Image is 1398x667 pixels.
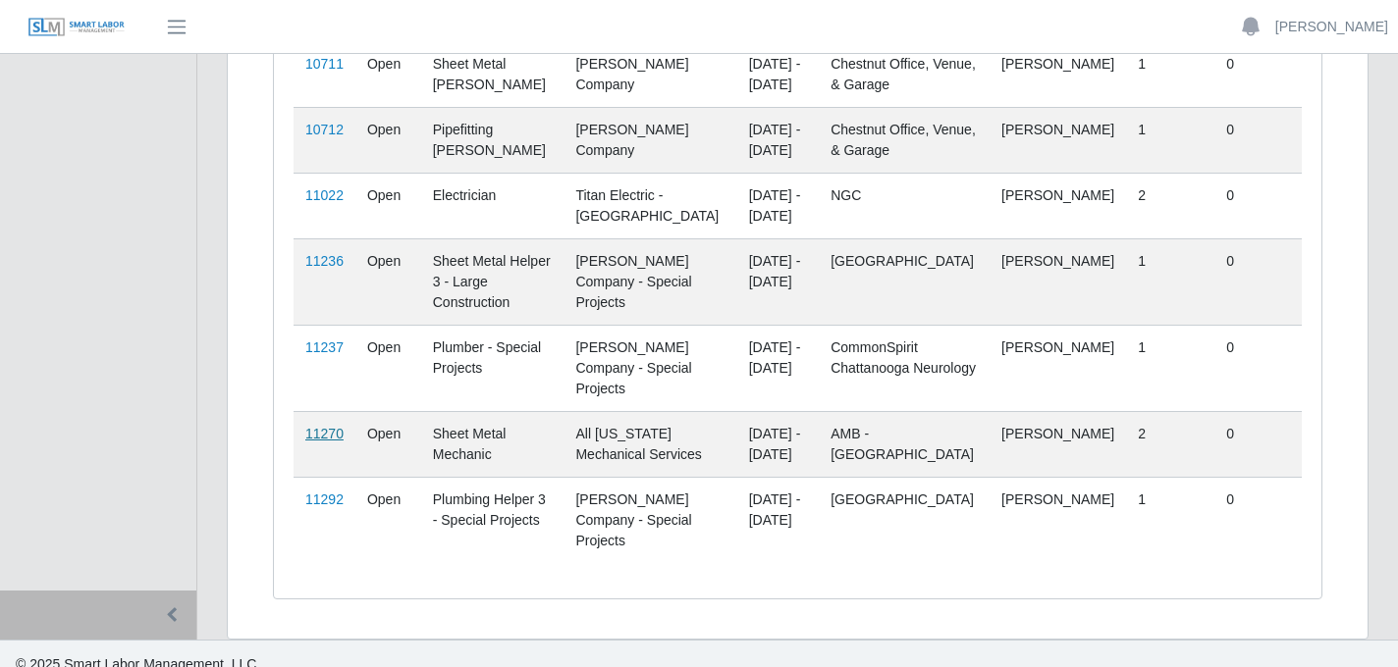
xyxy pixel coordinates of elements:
td: [DATE] - [DATE] [737,238,819,325]
a: 11292 [305,491,344,507]
td: Open [355,477,421,563]
td: Sheet Metal Helper 3 - Large Construction [421,238,565,325]
td: [PERSON_NAME] [990,238,1126,325]
a: 10712 [305,122,344,137]
td: [PERSON_NAME] Company - Special Projects [564,238,736,325]
td: Plumber - Special Projects [421,325,565,411]
td: Open [355,325,421,411]
td: 0 [1214,238,1302,325]
td: Pipefitting [PERSON_NAME] [421,107,565,173]
td: 1 [1126,477,1214,563]
td: All [US_STATE] Mechanical Services [564,411,736,477]
td: [DATE] - [DATE] [737,411,819,477]
td: Plumbing Helper 3 - Special Projects [421,477,565,563]
img: SLM Logo [27,17,126,38]
td: [DATE] - [DATE] [737,477,819,563]
td: [PERSON_NAME] [990,411,1126,477]
td: [GEOGRAPHIC_DATA] [819,477,990,563]
a: 11022 [305,187,344,203]
a: [PERSON_NAME] [1275,17,1388,37]
td: [PERSON_NAME] [990,477,1126,563]
td: AMB - [GEOGRAPHIC_DATA] [819,411,990,477]
a: 11237 [305,339,344,355]
td: [DATE] - [DATE] [737,325,819,411]
td: [PERSON_NAME] [990,107,1126,173]
td: Open [355,238,421,325]
td: 0 [1214,107,1302,173]
td: Electrician [421,173,565,238]
td: 0 [1214,41,1302,107]
a: 11270 [305,426,344,441]
td: [PERSON_NAME] [990,173,1126,238]
td: 0 [1214,325,1302,411]
td: [PERSON_NAME] Company - Special Projects [564,325,736,411]
td: Chestnut Office, Venue, & Garage [819,41,990,107]
td: [PERSON_NAME] Company - Special Projects [564,477,736,563]
td: NGC [819,173,990,238]
td: Open [355,41,421,107]
td: Open [355,411,421,477]
td: 2 [1126,411,1214,477]
td: 2 [1126,173,1214,238]
td: [DATE] - [DATE] [737,107,819,173]
td: [PERSON_NAME] Company [564,107,736,173]
td: Open [355,107,421,173]
td: Sheet Metal [PERSON_NAME] [421,41,565,107]
td: Sheet Metal Mechanic [421,411,565,477]
td: [DATE] - [DATE] [737,41,819,107]
td: [GEOGRAPHIC_DATA] [819,238,990,325]
a: 10711 [305,56,344,72]
td: [DATE] - [DATE] [737,173,819,238]
td: 0 [1214,173,1302,238]
td: 1 [1126,325,1214,411]
td: 1 [1126,41,1214,107]
td: Titan Electric - [GEOGRAPHIC_DATA] [564,173,736,238]
td: Open [355,173,421,238]
td: 0 [1214,477,1302,563]
td: Chestnut Office, Venue, & Garage [819,107,990,173]
td: 1 [1126,107,1214,173]
td: 0 [1214,411,1302,477]
a: 11236 [305,253,344,269]
td: CommonSpirit Chattanooga Neurology [819,325,990,411]
td: 1 [1126,238,1214,325]
td: [PERSON_NAME] Company [564,41,736,107]
td: [PERSON_NAME] [990,41,1126,107]
td: [PERSON_NAME] [990,325,1126,411]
